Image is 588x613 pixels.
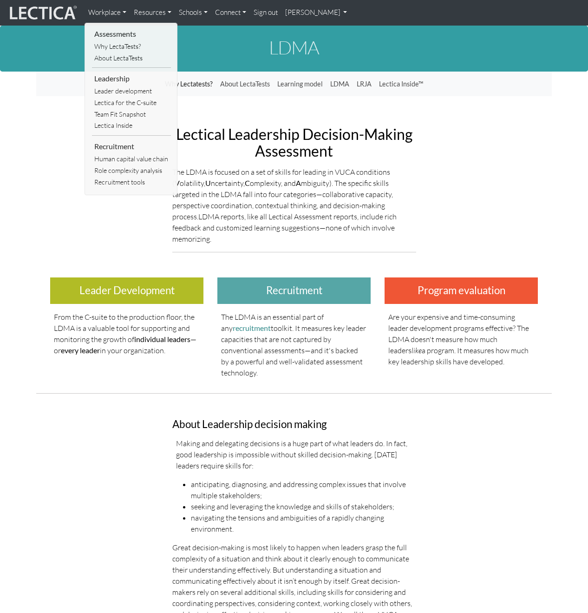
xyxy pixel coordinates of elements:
[92,41,171,53] a: Why LectaTests?
[50,277,203,304] h3: Leader Development
[172,419,416,430] h3: About Leadership decision making
[191,501,416,512] li: seeking and leveraging the knowledge and skills of stakeholders;
[92,27,171,41] li: Assessments
[92,53,171,64] a: About LectaTests
[7,4,77,22] img: lecticalive
[92,72,171,86] li: Leadership
[216,75,274,93] a: About LectaTests
[61,346,100,355] strong: every leader
[176,438,412,471] p: Making and delegating decisions is a huge part of what leaders do. In fact, good leadership is im...
[92,177,171,188] a: Recruitment tools
[92,153,171,165] a: Human capital value chain
[327,75,353,93] a: LDMA
[296,178,301,187] strong: A
[250,4,281,22] a: Sign out
[274,75,327,93] a: Learning model
[92,139,171,153] li: Recruitment
[385,277,538,304] h3: Program evaluation
[36,37,552,58] h1: LDMA
[92,120,171,132] a: Lectica Inside
[221,311,367,378] p: The LDMA is an essential part of any toolkit. It measures key leader capacities that are not capt...
[92,109,171,120] a: Team Fit Snapshot
[191,479,416,501] li: anticipating, diagnosing, and addressing complex issues that involve multiple stakeholders;
[130,4,175,22] a: Resources
[92,165,171,177] a: Role complexity analysis
[388,311,534,367] p: Are your expensive and time-consuming leader development programs effective? The LDMA doesn't mea...
[217,277,371,304] h3: Recruitment
[191,512,416,534] li: navigating the tensions and ambiguities of a rapidly changing environment.
[205,178,211,187] strong: U
[281,4,351,22] a: [PERSON_NAME]
[211,4,250,22] a: Connect
[175,4,211,22] a: Schools
[172,126,416,158] h2: Lectical Leadership Decision-Making Assessment
[172,166,416,244] p: The LDMA is focused on a set of skills for leading in VUCA conditions ( olatility, ncertainty, om...
[54,311,200,356] p: From the C-suite to the production floor, the LDMA is a valuable tool for supporting and monitori...
[353,75,375,93] a: LRJA
[245,178,250,187] strong: C
[134,335,190,343] strong: individual leaders
[412,346,422,355] em: like
[92,86,171,97] a: Leader development
[375,75,427,93] a: Lectica Inside™
[92,97,171,109] a: Lectica for the C-suite
[233,323,271,332] a: recruitment
[85,4,130,22] a: Workplace
[161,75,216,93] a: Why Lectatests?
